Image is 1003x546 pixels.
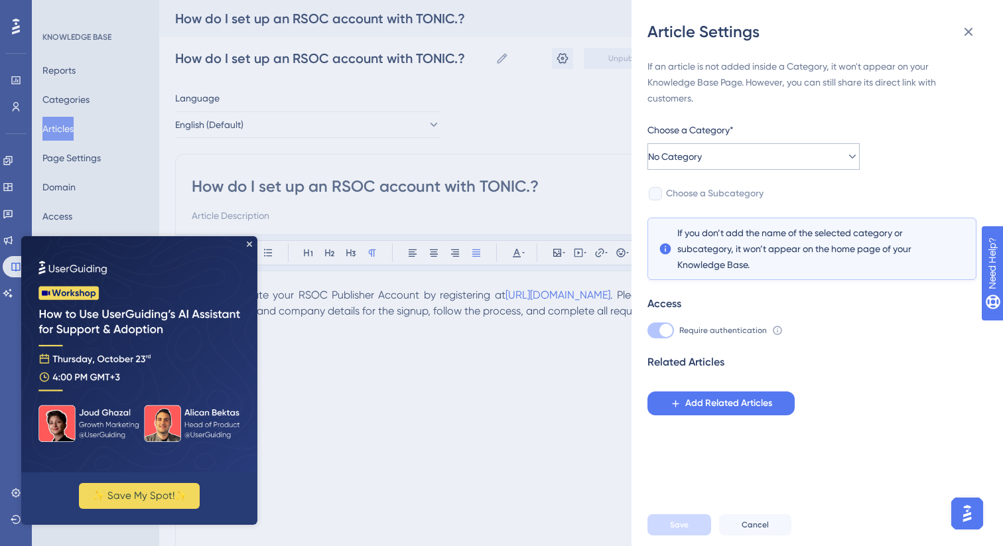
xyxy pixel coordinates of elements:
[58,247,178,273] button: ✨ Save My Spot!✨
[666,186,764,202] span: Choose a Subcategory
[647,143,860,170] button: No Category
[647,354,724,370] div: Related Articles
[670,519,689,530] span: Save
[647,514,711,535] button: Save
[647,296,681,312] div: Access
[647,391,795,415] button: Add Related Articles
[947,494,987,533] iframe: UserGuiding AI Assistant Launcher
[685,395,772,411] span: Add Related Articles
[719,514,791,535] button: Cancel
[226,5,231,11] div: Close Preview
[647,122,734,138] span: Choose a Category*
[679,325,767,336] span: Require authentication
[647,21,987,42] div: Article Settings
[31,3,83,19] span: Need Help?
[648,149,702,165] span: No Category
[742,519,769,530] span: Cancel
[647,58,976,106] div: If an article is not added inside a Category, it won't appear on your Knowledge Base Page. Howeve...
[677,225,947,273] span: If you don’t add the name of the selected category or subcategory, it won’t appear on the home pa...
